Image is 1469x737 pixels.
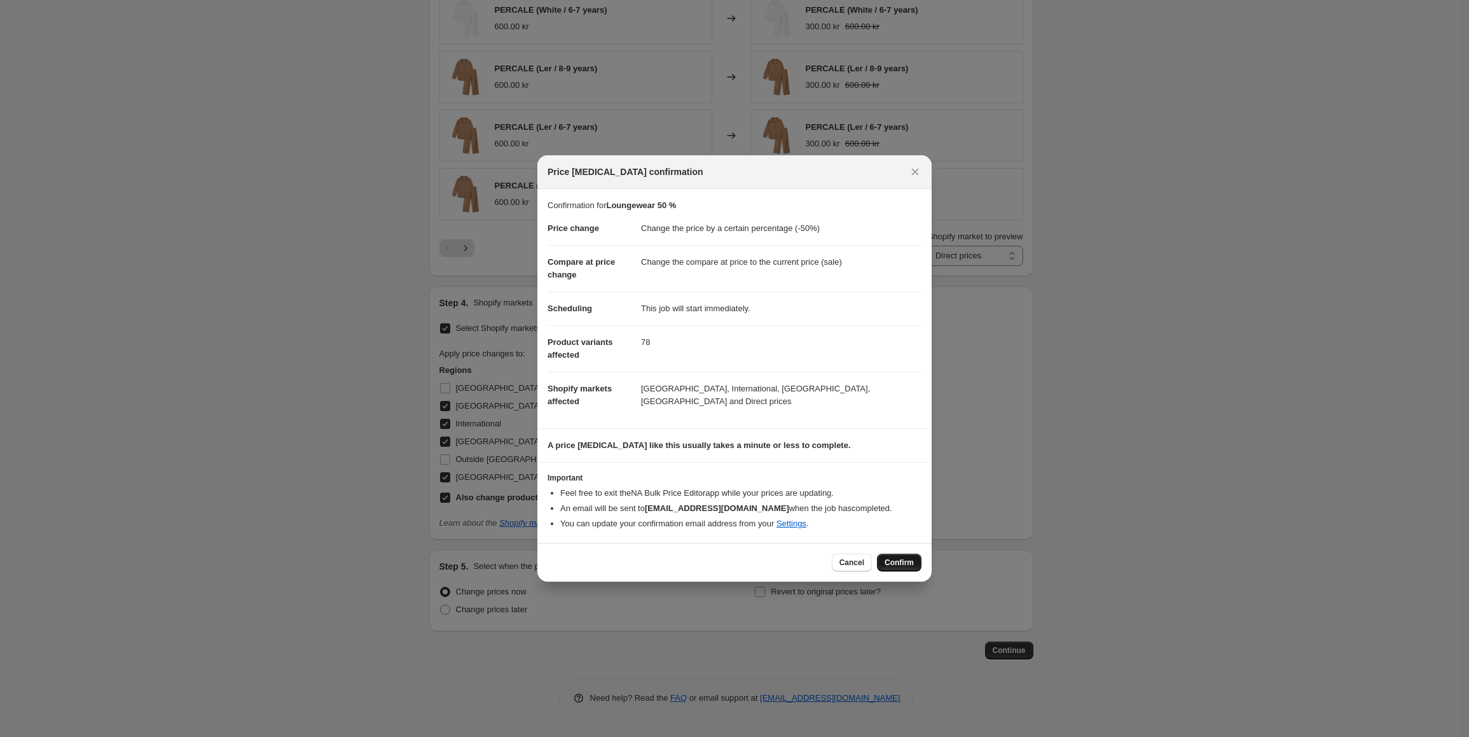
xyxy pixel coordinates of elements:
button: Confirm [877,554,921,572]
dd: Change the price by a certain percentage (-50%) [641,212,921,245]
li: You can update your confirmation email address from your . [560,517,921,530]
dd: [GEOGRAPHIC_DATA], International, [GEOGRAPHIC_DATA], [GEOGRAPHIC_DATA] and Direct prices [641,372,921,418]
span: Shopify markets affected [548,384,612,406]
h3: Important [548,473,921,483]
button: Cancel [832,554,872,572]
span: Confirm [885,558,914,568]
dd: Change the compare at price to the current price (sale) [641,245,921,279]
span: Compare at price change [548,257,615,279]
span: Scheduling [548,304,592,313]
li: An email will be sent to when the job has completed . [560,502,921,515]
span: Price change [548,223,599,233]
p: Confirmation for [548,199,921,212]
span: Product variants affected [548,337,613,360]
span: Price [MEDICAL_DATA] confirmation [548,165,703,178]
b: Loungewear 50 % [606,200,676,210]
button: Close [906,163,924,181]
b: [EMAIL_ADDRESS][DOMAIN_NAME] [645,503,789,513]
a: Settings [776,519,806,528]
li: Feel free to exit the NA Bulk Price Editor app while your prices are updating. [560,487,921,500]
span: Cancel [839,558,864,568]
dd: 78 [641,325,921,359]
dd: This job will start immediately. [641,291,921,325]
b: A price [MEDICAL_DATA] like this usually takes a minute or less to complete. [548,440,851,450]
